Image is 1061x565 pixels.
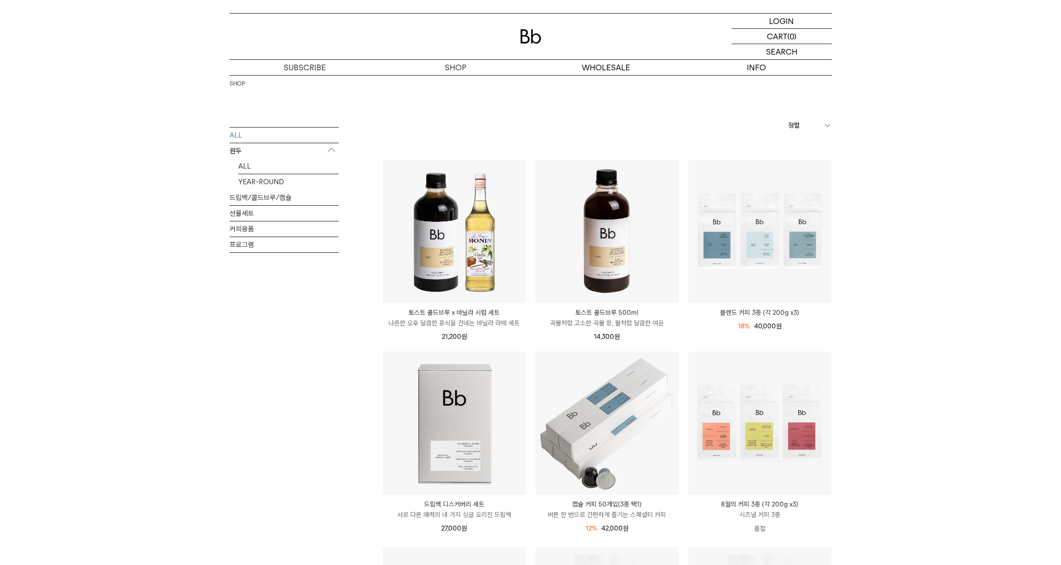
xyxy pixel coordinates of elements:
p: 나른한 오후 달콤한 휴식을 건네는 바닐라 라떼 세트 [383,318,526,328]
a: CART (0) [731,29,832,44]
span: 42,000 [601,524,628,532]
p: 8월의 커피 3종 (각 200g x3) [688,499,831,510]
a: 선물세트 [230,206,339,221]
img: 캡슐 커피 50개입(3종 택1) [536,351,679,495]
img: 토스트 콜드브루 500ml [536,160,679,303]
a: 토스트 콜드브루 x 바닐라 시럽 세트 나른한 오후 달콤한 휴식을 건네는 바닐라 라떼 세트 [383,307,526,328]
span: 40,000 [754,322,782,330]
span: 27,000 [441,524,467,532]
span: 정렬 [788,120,800,131]
img: 토스트 콜드브루 x 바닐라 시럽 세트 [383,160,526,303]
a: 드립백 디스커버리 세트 서로 다른 매력의 네 가지 싱글 오리진 드립백 [383,499,526,520]
a: 토스트 콜드브루 500ml 곡물처럼 고소한 곡물 향, 꿀처럼 달콤한 여운 [536,307,679,328]
a: SHOP [230,79,245,88]
img: 8월의 커피 3종 (각 200g x3) [688,351,831,495]
p: 토스트 콜드브루 x 바닐라 시럽 세트 [383,307,526,318]
p: WHOLESALE [531,60,681,75]
p: 캡슐 커피 50개입(3종 택1) [536,499,679,510]
span: 원 [776,322,782,330]
a: LOGIN [731,14,832,29]
span: 원 [461,333,467,341]
p: 토스트 콜드브루 500ml [536,307,679,318]
p: (0) [787,29,797,44]
a: YEAR-ROUND [238,174,339,189]
p: 버튼 한 번으로 간편하게 즐기는 스페셜티 커피 [536,510,679,520]
a: 8월의 커피 3종 (각 200g x3) 시즈널 커피 3종 [688,499,831,520]
a: ALL [230,127,339,142]
span: 원 [614,333,620,341]
a: SUBSCRIBE [230,60,380,75]
a: 커피용품 [230,221,339,237]
p: 드립백 디스커버리 세트 [383,499,526,510]
p: INFO [681,60,832,75]
p: 서로 다른 매력의 네 가지 싱글 오리진 드립백 [383,510,526,520]
a: 프로그램 [230,237,339,252]
a: ALL [238,158,339,173]
span: 원 [623,524,628,532]
span: 원 [461,524,467,532]
p: 원두 [230,143,339,158]
span: 14,300 [594,333,620,341]
p: SEARCH [766,44,797,59]
img: 드립백 디스커버리 세트 [383,351,526,495]
p: CART [767,29,787,44]
p: 품절 [688,520,831,537]
a: 드립백/콜드브루/캡슐 [230,190,339,205]
img: 블렌드 커피 3종 (각 200g x3) [688,160,831,303]
p: LOGIN [769,14,794,28]
a: 블렌드 커피 3종 (각 200g x3) [688,307,831,318]
span: 21,200 [442,333,467,341]
a: SHOP [380,60,531,75]
img: 로고 [520,29,541,44]
div: 18% [738,321,750,331]
p: 시즈널 커피 3종 [688,510,831,520]
div: 12% [586,523,597,534]
a: 캡슐 커피 50개입(3종 택1) 버튼 한 번으로 간편하게 즐기는 스페셜티 커피 [536,499,679,520]
p: 곡물처럼 고소한 곡물 향, 꿀처럼 달콤한 여운 [536,318,679,328]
